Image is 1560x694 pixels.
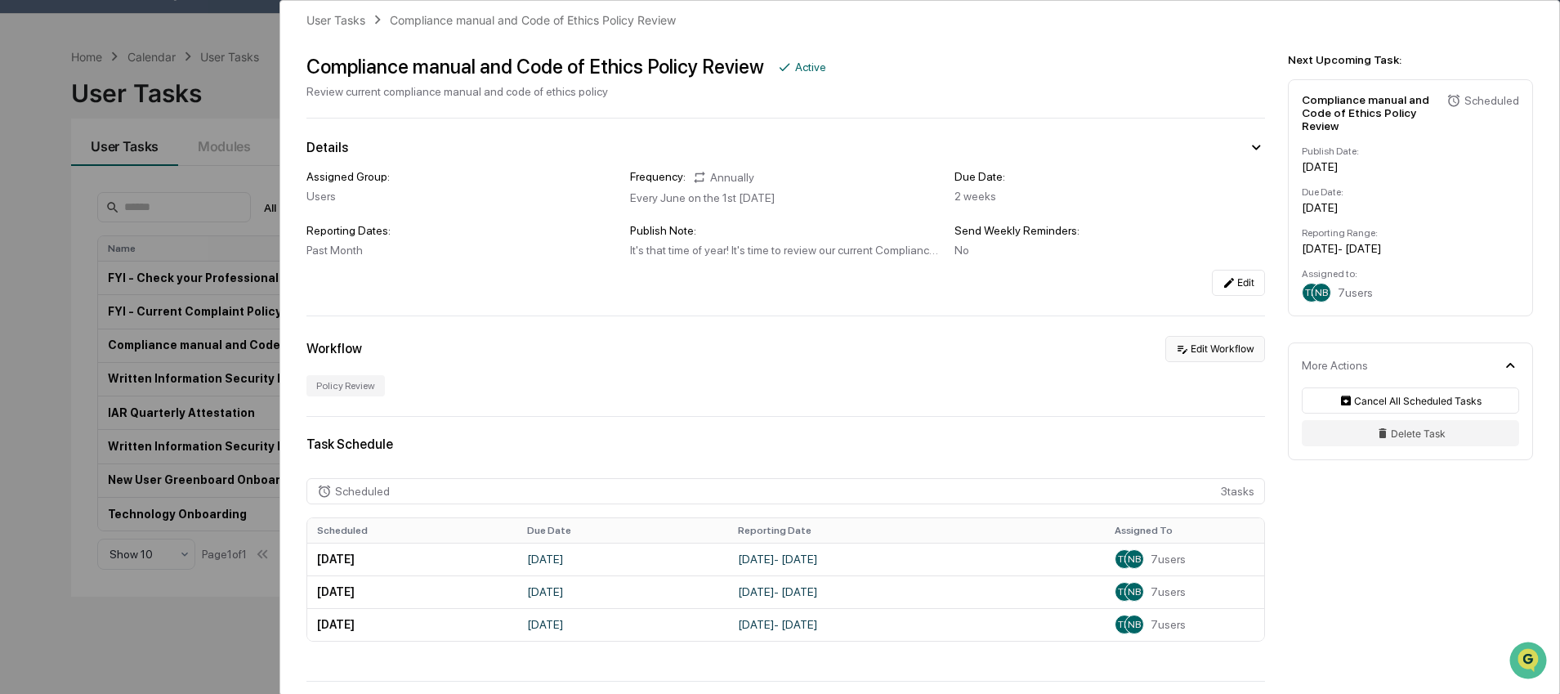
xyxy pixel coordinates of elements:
span: TN [1118,553,1131,565]
div: Scheduled [335,485,390,498]
div: Past conversations [16,181,110,195]
div: Past Month [306,244,617,257]
span: Data Lookup [33,365,103,382]
div: Frequency: [630,170,686,185]
div: Publish Date: [1302,146,1519,157]
td: [DATE] [517,543,728,575]
div: [DATE] [1302,160,1519,173]
span: [PERSON_NAME] [51,222,132,235]
div: User Tasks [306,13,365,27]
div: Start new chat [74,125,268,141]
div: Workflow [306,341,362,356]
img: Jack Rasmussen [16,251,42,277]
th: Due Date [517,518,728,543]
div: Compliance manual and Code of Ethics Policy Review [1302,93,1440,132]
img: 1746055101610-c473b297-6a78-478c-a979-82029cc54cd1 [33,267,46,280]
span: TN [1118,619,1131,630]
div: It's that time of year! It's time to review our current Compliance Manual and Code of Ethics. Ple... [630,244,941,257]
td: [DATE] - [DATE] [728,575,1106,608]
td: [DATE] [517,608,728,641]
a: 🗄️Attestations [112,328,209,357]
span: • [136,222,141,235]
div: Reporting Dates: [306,224,617,237]
div: 2 weeks [954,190,1265,203]
img: 1746055101610-c473b297-6a78-478c-a979-82029cc54cd1 [33,223,46,236]
span: [DATE] [145,266,178,280]
div: Next Upcoming Task: [1288,53,1533,66]
span: 7 users [1151,585,1186,598]
iframe: Open customer support [1508,640,1552,684]
div: Compliance manual and Code of Ethics Policy Review [306,55,764,78]
span: [PERSON_NAME] [51,266,132,280]
a: 🔎Data Lookup [10,359,110,388]
span: • [136,266,141,280]
div: Policy Review [306,375,385,396]
div: Due Date: [1302,186,1519,198]
span: NB [1128,619,1141,630]
button: Cancel All Scheduled Tasks [1302,387,1519,414]
td: [DATE] - [DATE] [728,543,1106,575]
th: Reporting Date [728,518,1106,543]
span: NB [1315,287,1328,298]
div: 🗄️ [118,336,132,349]
a: Powered byPylon [115,405,198,418]
span: 7 users [1338,286,1373,299]
a: 🖐️Preclearance [10,328,112,357]
span: 7 users [1151,618,1186,631]
div: No [954,244,1265,257]
button: Edit Workflow [1165,336,1265,362]
div: We're available if you need us! [74,141,225,154]
div: Compliance manual and Code of Ethics Policy Review [390,13,676,27]
td: [DATE] [307,575,518,608]
div: Publish Note: [630,224,941,237]
div: Assigned to: [1302,268,1519,280]
th: Scheduled [307,518,518,543]
p: How can we help? [16,34,297,60]
div: 3 task s [306,478,1265,504]
td: [DATE] [307,543,518,575]
div: Due Date: [954,170,1265,183]
div: Assigned Group: [306,170,617,183]
span: Attestations [135,334,203,351]
div: Scheduled [1464,94,1519,107]
td: [DATE] [517,575,728,608]
img: Jack Rasmussen [16,207,42,233]
span: 7 users [1151,553,1186,566]
span: Preclearance [33,334,105,351]
button: See all [253,178,297,198]
th: Assigned To [1105,518,1264,543]
td: [DATE] [307,608,518,641]
div: Active [795,60,826,74]
div: Details [306,140,348,155]
div: Every June on the 1st [DATE] [630,191,941,204]
img: 8933085812038_c878075ebb4cc5468115_72.jpg [34,125,64,154]
span: NB [1128,586,1141,598]
div: Review current compliance manual and code of ethics policy [306,85,826,98]
div: 🔎 [16,367,29,380]
td: [DATE] - [DATE] [728,608,1106,641]
div: Task Schedule [306,437,1265,452]
span: TN [1118,586,1131,598]
button: Edit [1212,270,1265,296]
img: 1746055101610-c473b297-6a78-478c-a979-82029cc54cd1 [16,125,46,154]
button: Delete Task [1302,420,1519,446]
div: Send Weekly Reminders: [954,224,1265,237]
div: Reporting Range: [1302,227,1519,239]
div: 🖐️ [16,336,29,349]
span: NB [1128,553,1141,565]
span: 11:15 AM [145,222,191,235]
button: Start new chat [278,130,297,150]
div: [DATE] - [DATE] [1302,242,1519,255]
div: Annually [692,170,754,185]
span: Pylon [163,405,198,418]
div: Users [306,190,617,203]
span: TN [1305,287,1318,298]
div: More Actions [1302,359,1368,372]
div: [DATE] [1302,201,1519,214]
